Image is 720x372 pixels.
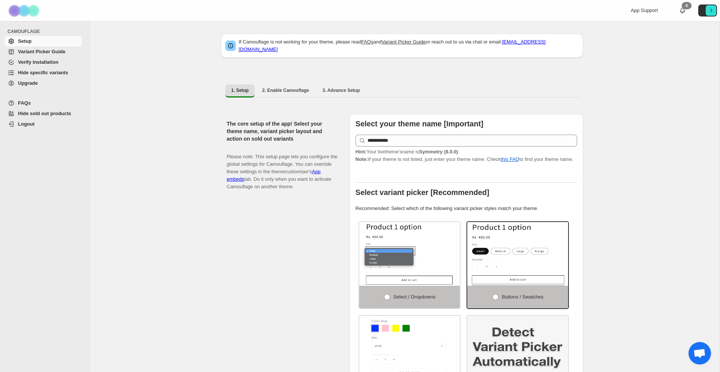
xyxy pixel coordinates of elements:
b: Select variant picker [Recommended] [355,188,489,196]
p: If your theme is not listed, just enter your theme name. Check to find your theme name. [355,148,577,163]
span: Verify Installation [18,59,58,65]
p: Please note: This setup page lets you configure the global settings for Camouflage. You can overr... [227,145,337,190]
h2: The core setup of the app! Select your theme name, variant picker layout and action on sold out v... [227,120,337,142]
a: Hide specific variants [4,67,82,78]
a: FAQs [361,39,373,45]
span: Hide sold out products [18,111,71,116]
span: Hide specific variants [18,70,68,75]
span: Setup [18,38,31,44]
span: 1. Setup [231,87,249,93]
span: Logout [18,121,34,127]
img: Camouflage [6,0,43,21]
b: Select your theme name [Important] [355,120,483,128]
span: FAQs [18,100,31,106]
a: Verify Installation [4,57,82,67]
span: 3. Advance Setup [322,87,360,93]
strong: Hint: [355,149,367,154]
div: 0 [682,2,691,9]
span: Avatar with initials 3 [706,5,716,16]
span: 2. Enable Camouflage [262,87,309,93]
img: Buttons / Swatches [467,222,568,286]
span: CAMOUFLAGE [7,28,85,34]
a: Upgrade [4,78,82,88]
a: Setup [4,36,82,46]
strong: Symmetry (8.0.0) [419,149,458,154]
span: App Support [631,7,658,13]
span: Upgrade [18,80,38,86]
div: Ouvrir le chat [688,342,711,364]
p: If Camouflage is not working for your theme, please read and or reach out to us via chat or email: [239,38,579,53]
a: Variant Picker Guide [4,46,82,57]
strong: Note: [355,156,368,162]
a: Hide sold out products [4,108,82,119]
span: Your live theme's name is [355,149,458,154]
a: 0 [679,7,686,14]
a: Logout [4,119,82,129]
span: Buttons / Swatches [502,294,543,300]
span: Select / Dropdowns [393,294,436,300]
a: FAQs [4,98,82,108]
span: Variant Picker Guide [18,49,65,54]
button: Avatar with initials 3 [698,4,717,16]
text: 3 [710,8,712,13]
a: Variant Picker Guide [381,39,426,45]
a: this FAQ [501,156,519,162]
img: Select / Dropdowns [359,222,460,286]
p: Recommended: Select which of the following variant picker styles match your theme. [355,205,577,212]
